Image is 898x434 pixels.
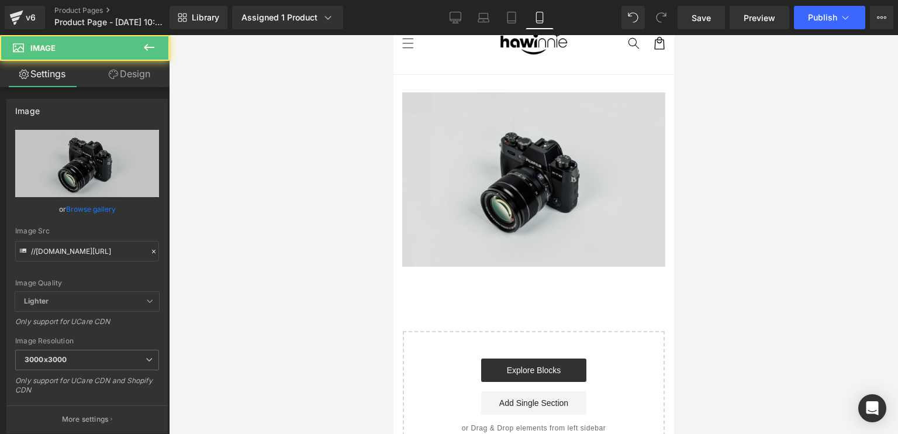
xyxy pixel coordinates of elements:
div: Assigned 1 Product [241,12,334,23]
a: New Library [170,6,227,29]
span: Image [30,43,56,53]
div: Image [15,99,40,116]
a: Laptop [469,6,498,29]
span: Product Page - [DATE] 10:37:10 [54,18,167,27]
button: More [870,6,893,29]
a: Design [87,61,172,87]
a: Browse gallery [66,199,116,219]
div: or [15,203,159,215]
span: Library [192,12,219,23]
a: Preview [730,6,789,29]
div: Open Intercom Messenger [858,394,886,422]
span: Save [692,12,711,24]
a: Mobile [526,6,554,29]
p: or Drag & Drop elements from left sidebar [28,389,253,397]
div: Image Resolution [15,337,159,345]
a: v6 [5,6,45,29]
span: Preview [744,12,775,24]
a: Product Pages [54,6,189,15]
div: Only support for UCare CDN and Shopify CDN [15,376,159,402]
a: Explore Blocks [88,323,193,347]
a: Add Single Section [88,356,193,380]
button: Redo [650,6,673,29]
button: Publish [794,6,865,29]
div: Image Quality [15,279,159,287]
button: More settings [7,405,167,433]
span: Publish [808,13,837,22]
button: Undo [621,6,645,29]
div: v6 [23,10,38,25]
input: Link [15,241,159,261]
a: Tablet [498,6,526,29]
p: More settings [62,414,109,425]
div: Only support for UCare CDN [15,317,159,334]
b: 3000x3000 [25,355,67,364]
b: Lighter [24,297,49,305]
div: Image Src [15,227,159,235]
a: Desktop [441,6,469,29]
